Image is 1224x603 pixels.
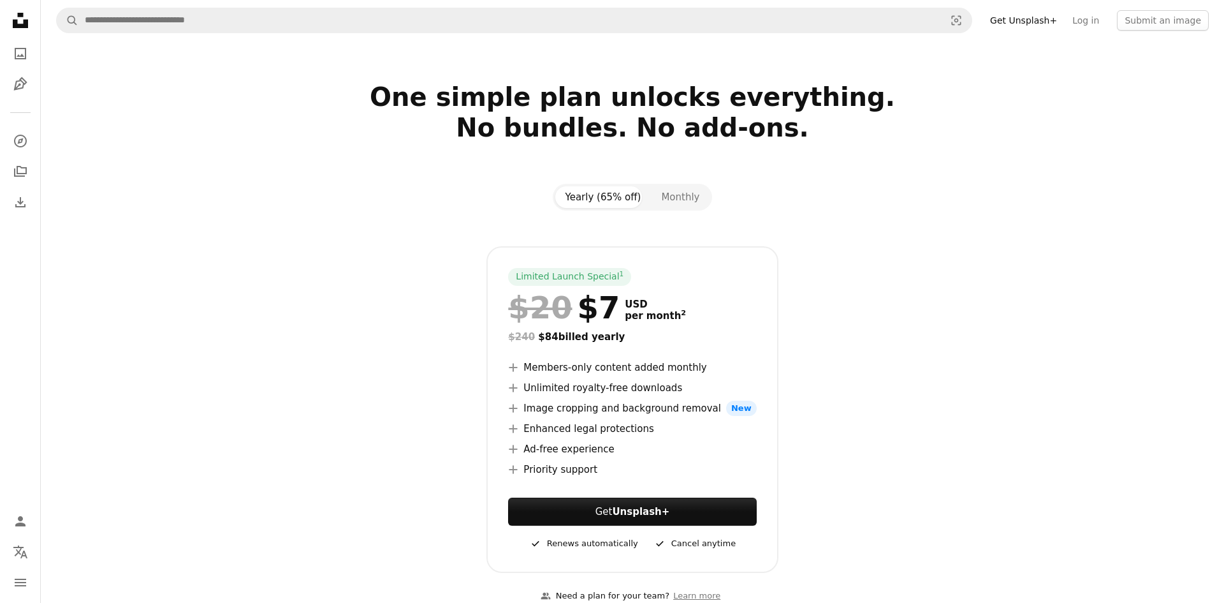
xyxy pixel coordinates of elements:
[508,442,756,457] li: Ad-free experience
[681,309,686,317] sup: 2
[982,10,1065,31] a: Get Unsplash+
[508,421,756,436] li: Enhanced legal protections
[8,128,33,154] a: Explore
[508,498,756,526] button: GetUnsplash+
[555,186,652,208] button: Yearly (65% off)
[653,536,736,551] div: Cancel anytime
[8,190,33,215] a: Download History
[8,570,33,595] button: Menu
[726,401,757,416] span: New
[508,329,756,345] div: $84 billed yearly
[508,462,756,477] li: Priority support
[8,509,33,534] a: Log in / Sign up
[625,299,686,310] span: USD
[1117,10,1209,31] button: Submit an image
[541,590,669,603] div: Need a plan for your team?
[678,310,688,322] a: 2
[625,310,686,322] span: per month
[8,159,33,184] a: Collections
[620,270,624,278] sup: 1
[8,41,33,66] a: Photos
[529,536,638,551] div: Renews automatically
[1065,10,1107,31] a: Log in
[222,82,1043,174] h2: One simple plan unlocks everything. No bundles. No add-ons.
[508,291,620,324] div: $7
[508,360,756,375] li: Members-only content added monthly
[508,380,756,396] li: Unlimited royalty-free downloads
[8,71,33,97] a: Illustrations
[612,506,669,517] strong: Unsplash+
[8,539,33,565] button: Language
[8,8,33,36] a: Home — Unsplash
[56,8,972,33] form: Find visuals sitewide
[57,8,78,33] button: Search Unsplash
[508,291,572,324] span: $20
[508,268,631,286] div: Limited Launch Special
[617,271,627,283] a: 1
[651,186,710,208] button: Monthly
[508,401,756,416] li: Image cropping and background removal
[508,331,535,343] span: $240
[941,8,972,33] button: Visual search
